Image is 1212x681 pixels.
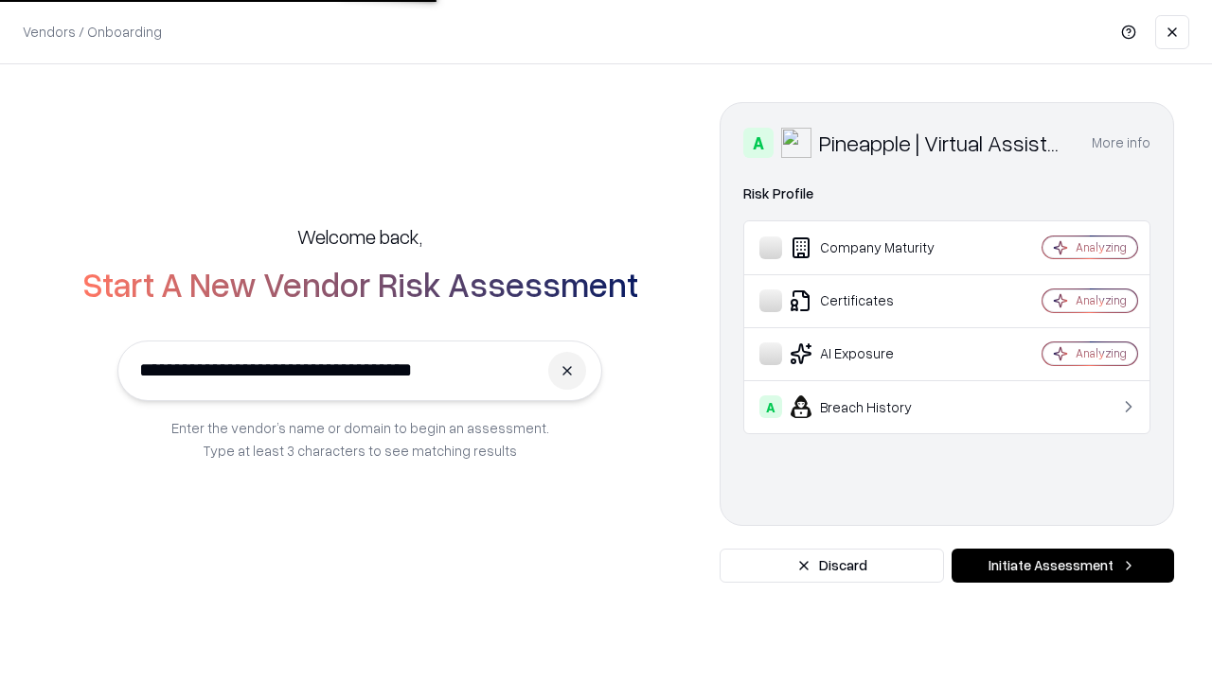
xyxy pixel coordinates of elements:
[759,395,986,418] div: Breach History
[952,549,1174,583] button: Initiate Assessment
[743,183,1150,205] div: Risk Profile
[759,342,986,365] div: AI Exposure
[23,22,162,42] p: Vendors / Onboarding
[1092,126,1150,160] button: More info
[819,128,1069,158] div: Pineapple | Virtual Assistant Agency
[171,416,549,462] p: Enter the vendor’s name or domain to begin an assessment. Type at least 3 characters to see match...
[759,236,986,259] div: Company Maturity
[297,223,422,250] h5: Welcome back,
[1076,239,1127,255] div: Analyzing
[759,395,782,418] div: A
[781,128,811,158] img: Pineapple | Virtual Assistant Agency
[720,549,944,583] button: Discard
[1076,292,1127,308] div: Analyzing
[743,128,774,158] div: A
[1076,345,1127,361] div: Analyzing
[82,265,638,303] h2: Start A New Vendor Risk Assessment
[759,289,986,312] div: Certificates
